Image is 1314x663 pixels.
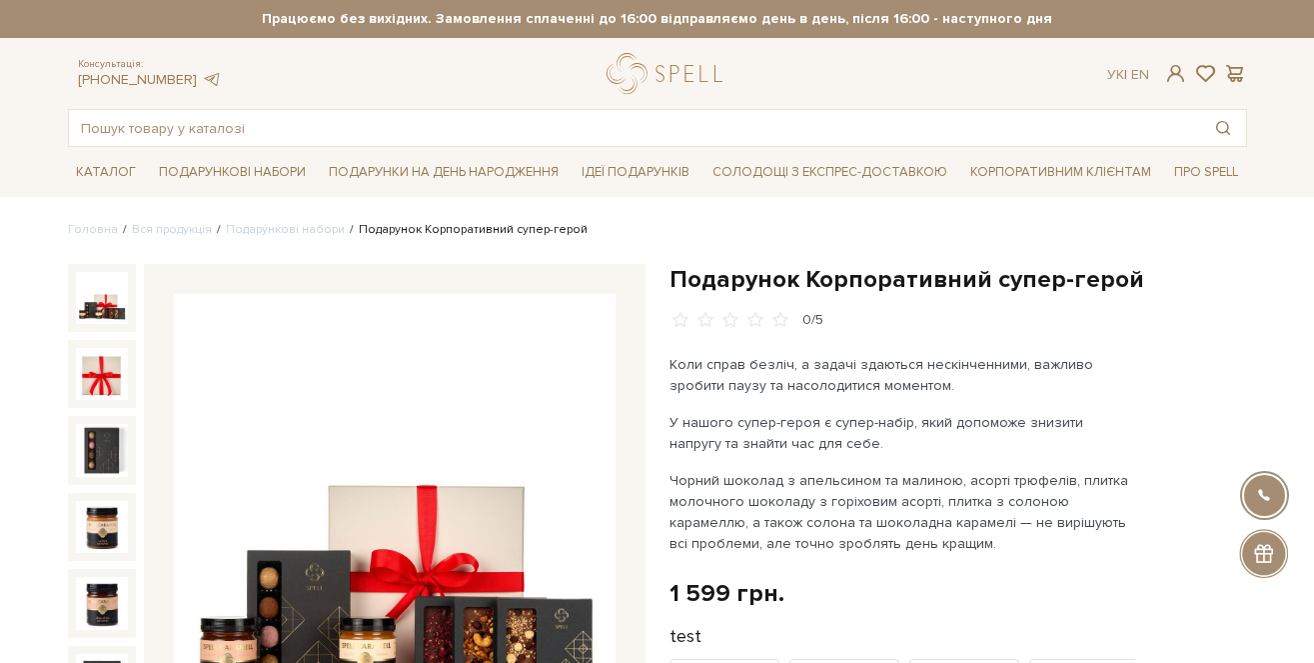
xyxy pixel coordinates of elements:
[669,354,1138,396] p: Коли справ безліч, а задачі здаються нескінченними, важливо зробити паузу та насолодитися моментом.
[76,272,128,324] img: Подарунок Корпоративний супер-герой
[68,157,144,188] a: Каталог
[607,53,731,94] a: logo
[345,221,588,239] li: Подарунок Корпоративний супер-герой
[69,110,1200,146] input: Пошук товару у каталозі
[1200,110,1246,146] button: Пошук товару у каталозі
[1131,66,1149,83] a: En
[669,578,784,609] div: 1 599 грн.
[669,470,1138,554] p: Чорний шоколад з апельсином та малиною, асорті трюфелів, плитка молочного шоколаду з горіховим ас...
[76,424,128,476] img: Подарунок Корпоративний супер-герой
[76,577,128,629] img: Подарунок Корпоративний супер-герой
[669,264,1247,295] h1: Подарунок Корпоративний супер-герой
[202,71,222,88] a: telegram
[76,348,128,400] img: Подарунок Корпоративний супер-герой
[1124,66,1127,83] span: |
[151,157,314,188] span: Подарункові набори
[68,10,1247,28] strong: Працюємо без вихідних. Замовлення сплаченні до 16:00 відправляємо день в день, після 16:00 - наст...
[78,71,197,88] a: [PHONE_NUMBER]
[669,412,1138,454] p: У нашого супер-героя є супер-набір, який допоможе знизити напругу та знайти час для себе.
[669,625,701,648] label: test
[78,58,222,71] span: Консультація:
[962,155,1159,189] a: Корпоративним клієнтам
[802,311,823,330] div: 0/5
[321,157,567,188] span: Подарунки на День народження
[76,501,128,553] img: Подарунок Корпоративний супер-герой
[574,157,697,188] span: Ідеї подарунків
[1107,66,1149,84] div: Ук
[226,222,345,237] a: Подарункові набори
[68,222,118,237] a: Головна
[132,222,212,237] a: Вся продукція
[1166,157,1246,188] span: Про Spell
[704,155,955,189] a: Солодощі з експрес-доставкою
